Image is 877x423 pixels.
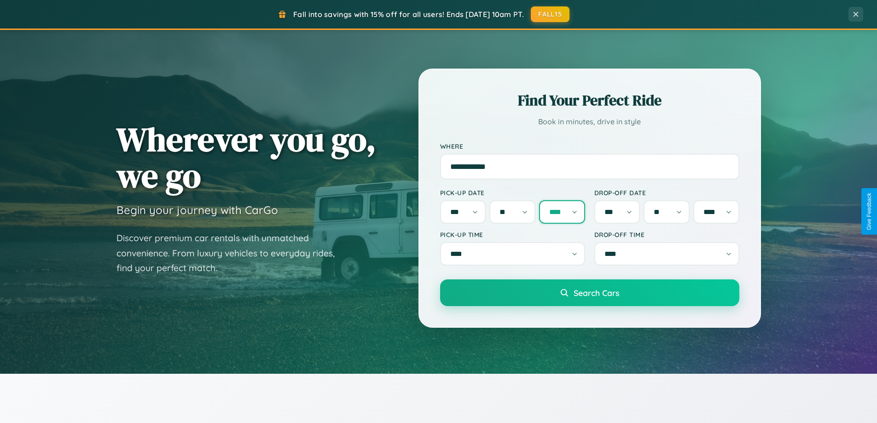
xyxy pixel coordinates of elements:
label: Pick-up Time [440,231,585,238]
span: Search Cars [574,288,619,298]
h3: Begin your journey with CarGo [116,203,278,217]
button: FALL15 [531,6,569,22]
h1: Wherever you go, we go [116,121,376,194]
div: Give Feedback [866,193,872,230]
p: Discover premium car rentals with unmatched convenience. From luxury vehicles to everyday rides, ... [116,231,347,276]
label: Drop-off Date [594,189,739,197]
label: Where [440,142,739,150]
button: Search Cars [440,279,739,306]
span: Fall into savings with 15% off for all users! Ends [DATE] 10am PT. [293,10,524,19]
h2: Find Your Perfect Ride [440,90,739,110]
label: Drop-off Time [594,231,739,238]
p: Book in minutes, drive in style [440,115,739,128]
label: Pick-up Date [440,189,585,197]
